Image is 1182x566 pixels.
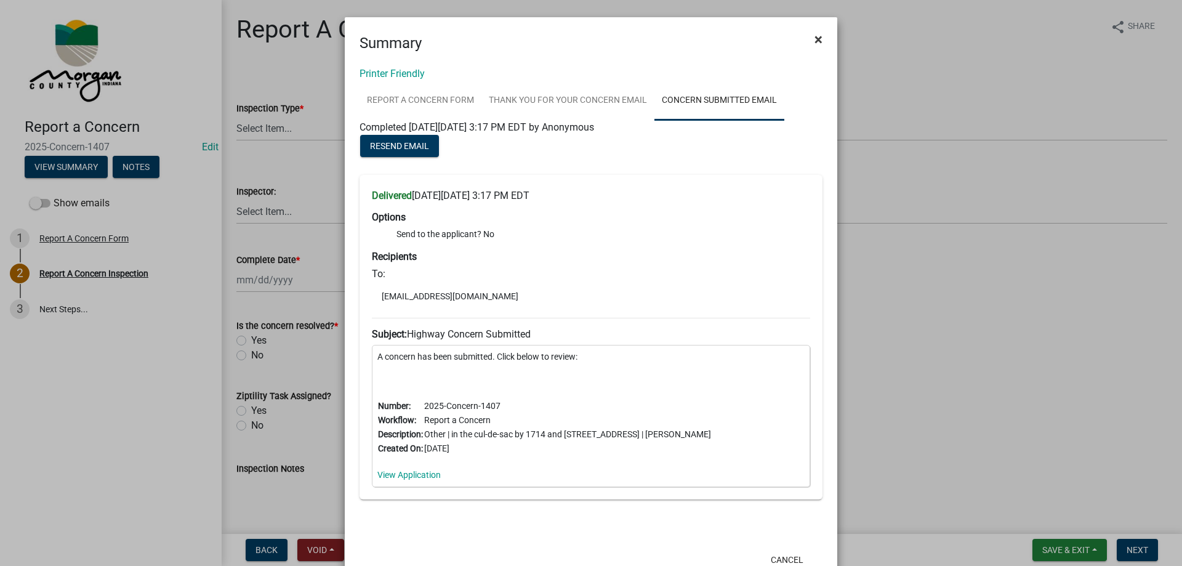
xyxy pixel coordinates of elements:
strong: Recipients [372,251,417,262]
li: Send to the applicant? No [396,228,810,241]
h6: To: [372,268,810,280]
b: Description: [378,429,423,439]
td: 2025-Concern-1407 [424,399,712,413]
span: Completed [DATE][DATE] 3:17 PM EDT by Anonymous [360,121,594,133]
h6: Highway Concern Submitted [372,328,810,340]
strong: Subject: [372,328,407,340]
strong: Delivered [372,190,412,201]
button: Close [805,22,832,57]
b: Number: [378,401,411,411]
td: Other | in the cul-de-sac by 1714 and [STREET_ADDRESS] | [PERSON_NAME] [424,427,712,442]
td: Report a Concern [424,413,712,427]
p: A concern has been submitted. Click below to review: [377,350,805,363]
td: [DATE] [424,442,712,456]
b: Workflow: [378,415,416,425]
strong: Options [372,211,406,223]
a: View Application [377,470,441,480]
span: × [814,31,822,48]
h4: Summary [360,32,422,54]
a: Printer Friendly [360,68,425,79]
li: [EMAIL_ADDRESS][DOMAIN_NAME] [372,287,810,305]
h6: [DATE][DATE] 3:17 PM EDT [372,190,810,201]
a: Thank You for Your Concern Email [481,81,654,121]
a: Concern Submitted Email [654,81,784,121]
a: Report A Concern Form [360,81,481,121]
button: Resend Email [360,135,439,157]
b: Created On: [378,443,423,453]
span: Resend Email [370,141,429,151]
